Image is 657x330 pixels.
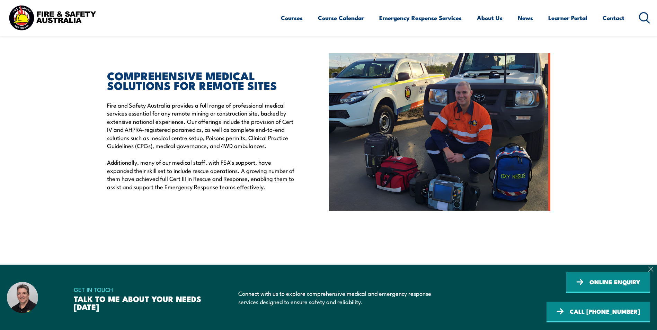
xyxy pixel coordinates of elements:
h3: TALK TO ME ABOUT YOUR NEEDS [DATE] [74,295,210,311]
a: Emergency Response Services [379,9,462,27]
img: Paramedic [329,53,550,211]
a: About Us [477,9,503,27]
a: CALL [PHONE_NUMBER] [547,302,650,322]
img: Dave – Fire and Safety Australia [7,282,38,313]
h2: COMPREHENSIVE MEDICAL SOLUTIONS FOR REMOTE SITES [107,71,297,90]
span: GET IN TOUCH [74,284,210,295]
a: ONLINE ENQUIRY [566,272,650,293]
a: News [518,9,533,27]
a: Learner Portal [548,9,587,27]
a: Courses [281,9,303,27]
a: Contact [603,9,624,27]
p: Connect with us to explore comprehensive medical and emergency response services designed to ensu... [238,289,438,305]
p: Additionally, many of our medical staff, with FSA’s support, have expanded their skill set to inc... [107,158,297,191]
a: Course Calendar [318,9,364,27]
p: Fire and Safety Australia provides a full range of professional medical services essential for an... [107,101,297,149]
